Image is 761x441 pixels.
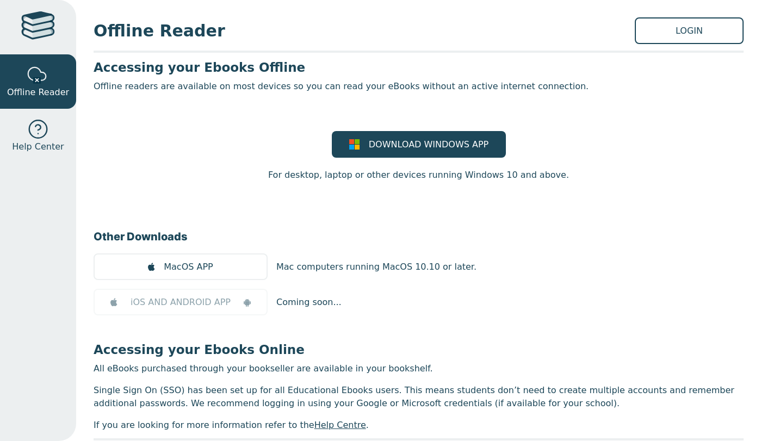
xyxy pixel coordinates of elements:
p: Coming soon... [276,296,342,309]
span: iOS AND ANDROID APP [131,296,231,309]
span: DOWNLOAD WINDOWS APP [369,138,488,151]
a: DOWNLOAD WINDOWS APP [332,131,506,158]
a: LOGIN [635,17,744,44]
p: If you are looking for more information refer to the . [94,419,744,432]
p: All eBooks purchased through your bookseller are available in your bookshelf. [94,362,744,375]
p: Single Sign On (SSO) has been set up for all Educational Ebooks users. This means students don’t ... [94,384,744,410]
span: Offline Reader [94,18,635,43]
h3: Other Downloads [94,228,744,245]
span: MacOS APP [164,260,213,274]
p: Mac computers running MacOS 10.10 or later. [276,260,477,274]
h3: Accessing your Ebooks Online [94,341,744,358]
a: Help Centre [314,420,366,430]
span: Help Center [12,140,64,153]
span: Offline Reader [7,86,69,99]
h3: Accessing your Ebooks Offline [94,59,744,76]
a: MacOS APP [94,253,268,280]
p: For desktop, laptop or other devices running Windows 10 and above. [268,169,569,182]
p: Offline readers are available on most devices so you can read your eBooks without an active inter... [94,80,744,93]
